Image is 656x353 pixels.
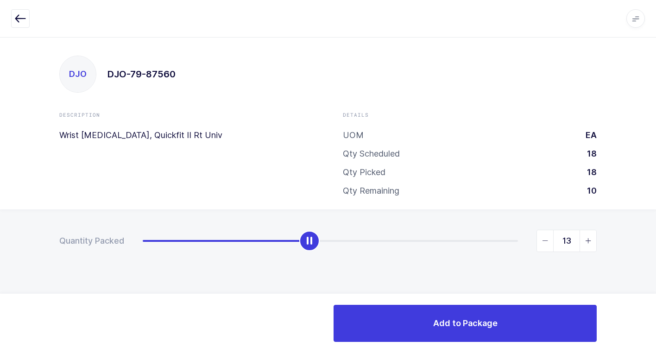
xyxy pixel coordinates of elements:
div: Quantity Packed [59,235,124,246]
div: 18 [580,148,597,159]
span: Add to Package [433,317,498,329]
div: 18 [580,167,597,178]
div: 10 [580,185,597,196]
div: UOM [343,130,364,141]
button: Add to Package [334,305,597,342]
p: Wrist [MEDICAL_DATA], Quickfit II Rt Univ [59,130,313,141]
div: Description [59,111,313,119]
div: Qty Picked [343,167,385,178]
div: Qty Remaining [343,185,399,196]
div: DJO [60,56,96,92]
div: Details [343,111,597,119]
div: slider between 0 and 18 [143,230,597,252]
div: Qty Scheduled [343,148,400,159]
div: EA [578,130,597,141]
h1: DJO-79-87560 [107,67,176,82]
